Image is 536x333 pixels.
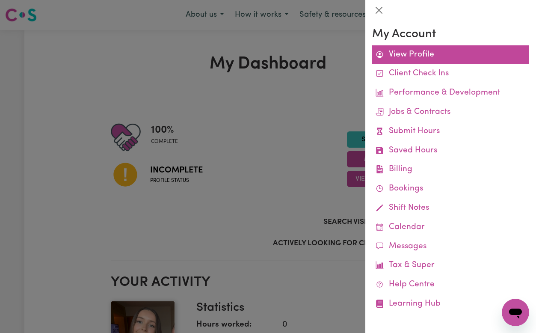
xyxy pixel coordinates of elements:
iframe: Button to launch messaging window [502,299,529,326]
a: Help Centre [372,275,529,294]
a: Performance & Development [372,83,529,103]
h3: My Account [372,27,529,42]
a: Shift Notes [372,199,529,218]
a: Calendar [372,218,529,237]
a: Tax & Super [372,256,529,275]
a: Learning Hub [372,294,529,314]
a: Bookings [372,179,529,199]
a: Submit Hours [372,122,529,141]
a: Messages [372,237,529,256]
a: Jobs & Contracts [372,103,529,122]
a: Saved Hours [372,141,529,161]
button: Close [372,3,386,17]
a: View Profile [372,45,529,65]
a: Billing [372,160,529,179]
a: Client Check Ins [372,64,529,83]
